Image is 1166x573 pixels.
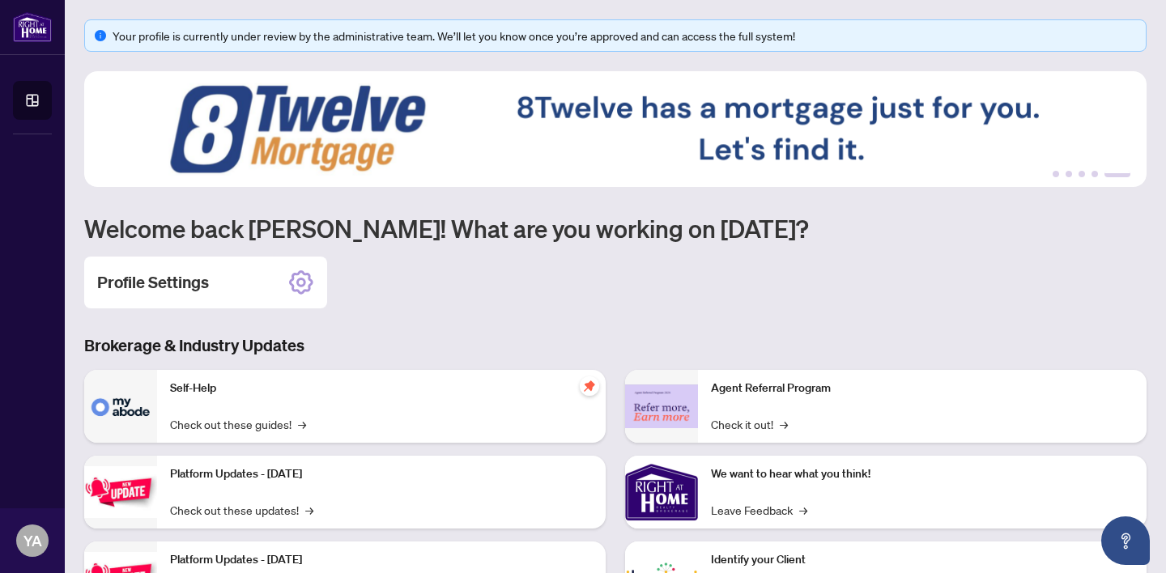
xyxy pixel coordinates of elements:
p: Platform Updates - [DATE] [170,551,593,569]
img: Self-Help [84,370,157,443]
span: info-circle [95,30,106,41]
button: Open asap [1101,516,1150,565]
h2: Profile Settings [97,271,209,294]
span: YA [23,529,42,552]
a: Leave Feedback→ [711,501,807,519]
a: Check out these updates!→ [170,501,313,519]
p: Agent Referral Program [711,380,1134,397]
p: Self-Help [170,380,593,397]
span: → [799,501,807,519]
h1: Welcome back [PERSON_NAME]! What are you working on [DATE]? [84,213,1147,244]
h3: Brokerage & Industry Updates [84,334,1147,357]
span: → [298,415,306,433]
p: Identify your Client [711,551,1134,569]
p: Platform Updates - [DATE] [170,465,593,483]
img: Agent Referral Program [625,384,698,429]
a: Check it out!→ [711,415,788,433]
img: Slide 4 [84,71,1147,187]
img: logo [13,12,52,42]
span: pushpin [580,376,599,396]
p: We want to hear what you think! [711,465,1134,483]
a: Check out these guides!→ [170,415,306,433]
button: 3 [1079,171,1085,177]
button: 1 [1053,171,1059,177]
span: → [780,415,788,433]
button: 5 [1104,171,1130,177]
img: We want to hear what you think! [625,456,698,528]
button: 2 [1066,171,1072,177]
img: Platform Updates - July 21, 2025 [84,466,157,517]
span: → [305,501,313,519]
div: Your profile is currently under review by the administrative team. We’ll let you know once you’re... [113,27,1136,45]
button: 4 [1092,171,1098,177]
